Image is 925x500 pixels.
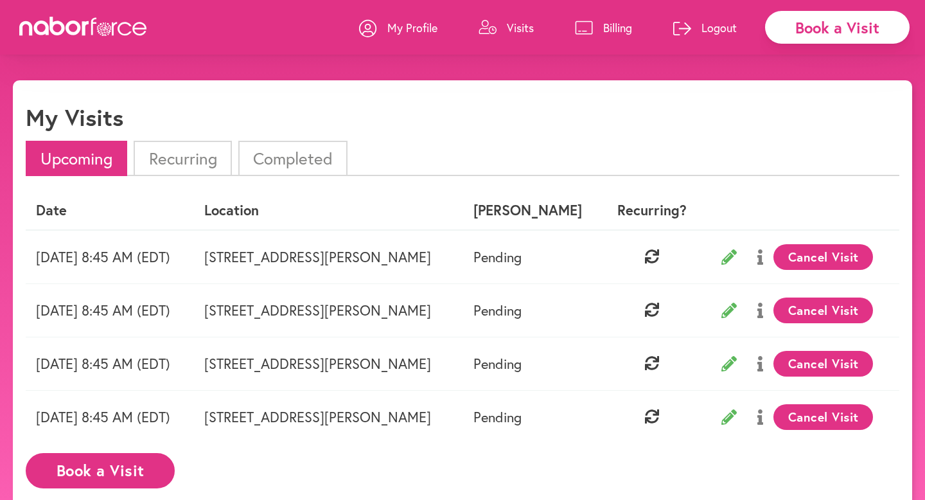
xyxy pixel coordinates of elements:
p: Billing [603,20,632,35]
td: [DATE] 8:45 AM (EDT) [26,337,194,390]
a: Logout [673,8,737,47]
td: Pending [463,337,604,390]
th: Location [194,192,463,229]
th: Date [26,192,194,229]
td: [DATE] 8:45 AM (EDT) [26,230,194,284]
td: Pending [463,390,604,443]
button: Book a Visit [26,453,175,488]
p: Logout [701,20,737,35]
button: Cancel Visit [773,404,873,430]
td: Pending [463,283,604,337]
td: [STREET_ADDRESS][PERSON_NAME] [194,390,463,443]
td: [DATE] 8:45 AM (EDT) [26,390,194,443]
td: [STREET_ADDRESS][PERSON_NAME] [194,337,463,390]
td: Pending [463,230,604,284]
li: Recurring [134,141,231,176]
p: Visits [507,20,534,35]
th: [PERSON_NAME] [463,192,604,229]
th: Recurring? [603,192,701,229]
a: My Profile [359,8,437,47]
a: Billing [575,8,632,47]
button: Cancel Visit [773,298,873,323]
td: [STREET_ADDRESS][PERSON_NAME] [194,230,463,284]
a: Book a Visit [26,463,175,475]
button: Cancel Visit [773,244,873,270]
td: [DATE] 8:45 AM (EDT) [26,283,194,337]
a: Visits [479,8,534,47]
td: [STREET_ADDRESS][PERSON_NAME] [194,283,463,337]
p: My Profile [387,20,437,35]
div: Book a Visit [765,11,910,44]
li: Upcoming [26,141,127,176]
h1: My Visits [26,103,123,131]
button: Cancel Visit [773,351,873,377]
li: Completed [238,141,348,176]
